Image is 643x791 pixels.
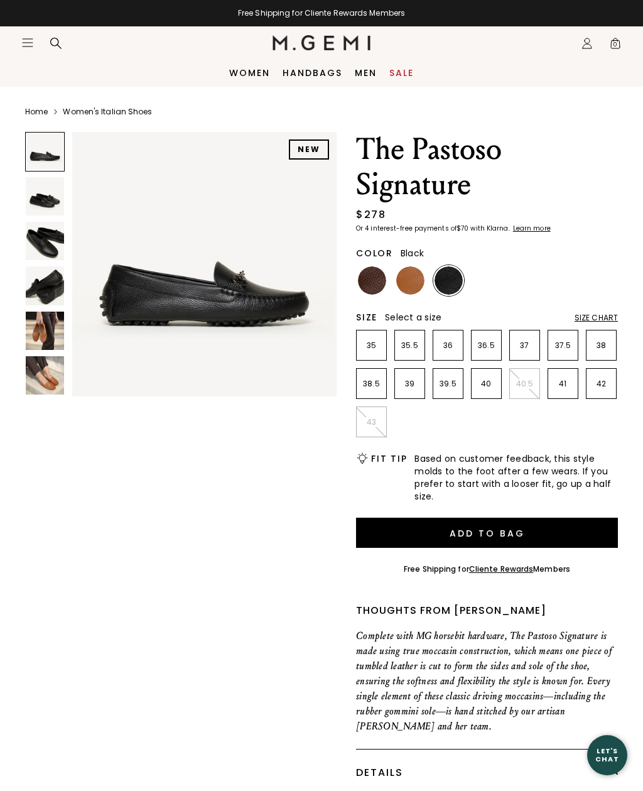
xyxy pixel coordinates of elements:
[395,379,424,389] p: 39
[435,266,463,295] img: Black
[512,225,551,232] a: Learn more
[404,564,570,574] div: Free Shipping for Members
[357,417,386,427] p: 43
[371,454,407,464] h2: Fit Tip
[385,311,441,324] span: Select a size
[357,379,386,389] p: 38.5
[283,68,342,78] a: Handbags
[389,68,414,78] a: Sale
[356,132,618,202] h1: The Pastoso Signature
[395,341,424,351] p: 35.5
[25,107,48,117] a: Home
[433,379,463,389] p: 39.5
[472,379,501,389] p: 40
[356,603,618,618] div: Thoughts from [PERSON_NAME]
[510,341,539,351] p: 37
[26,312,64,350] img: The Pastoso Signature
[357,341,386,351] p: 35
[470,224,511,233] klarna-placement-style-body: with Klarna
[355,68,377,78] a: Men
[26,266,64,305] img: The Pastoso Signature
[289,139,329,160] div: NEW
[26,356,64,395] img: The Pastoso Signature
[472,341,501,351] p: 36.5
[396,266,424,295] img: Tan
[414,452,618,503] span: Based on customer feedback, this style molds to the foot after a few wears. If you prefer to star...
[356,248,393,258] h2: Color
[273,35,371,50] img: M.Gemi
[401,247,424,259] span: Black
[21,36,34,49] button: Open site menu
[575,313,618,323] div: Size Chart
[356,628,618,734] p: Complete with MG horsebit hardware, The Pastoso Signature is made using true moccasin constructio...
[510,379,539,389] p: 40.5
[229,68,270,78] a: Women
[26,222,64,260] img: The Pastoso Signature
[469,564,534,574] a: Cliente Rewards
[513,224,551,233] klarna-placement-style-cta: Learn more
[356,224,457,233] klarna-placement-style-body: Or 4 interest-free payments of
[587,747,627,763] div: Let's Chat
[433,341,463,351] p: 36
[356,207,386,222] div: $278
[356,518,618,548] button: Add to Bag
[548,379,578,389] p: 41
[63,107,152,117] a: Women's Italian Shoes
[26,177,64,215] img: The Pastoso Signature
[356,312,377,322] h2: Size
[586,379,616,389] p: 42
[358,266,386,295] img: Chocolate
[548,341,578,351] p: 37.5
[609,40,622,52] span: 0
[457,224,468,233] klarna-placement-style-amount: $70
[586,341,616,351] p: 38
[72,132,337,396] img: The Pastoso Signature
